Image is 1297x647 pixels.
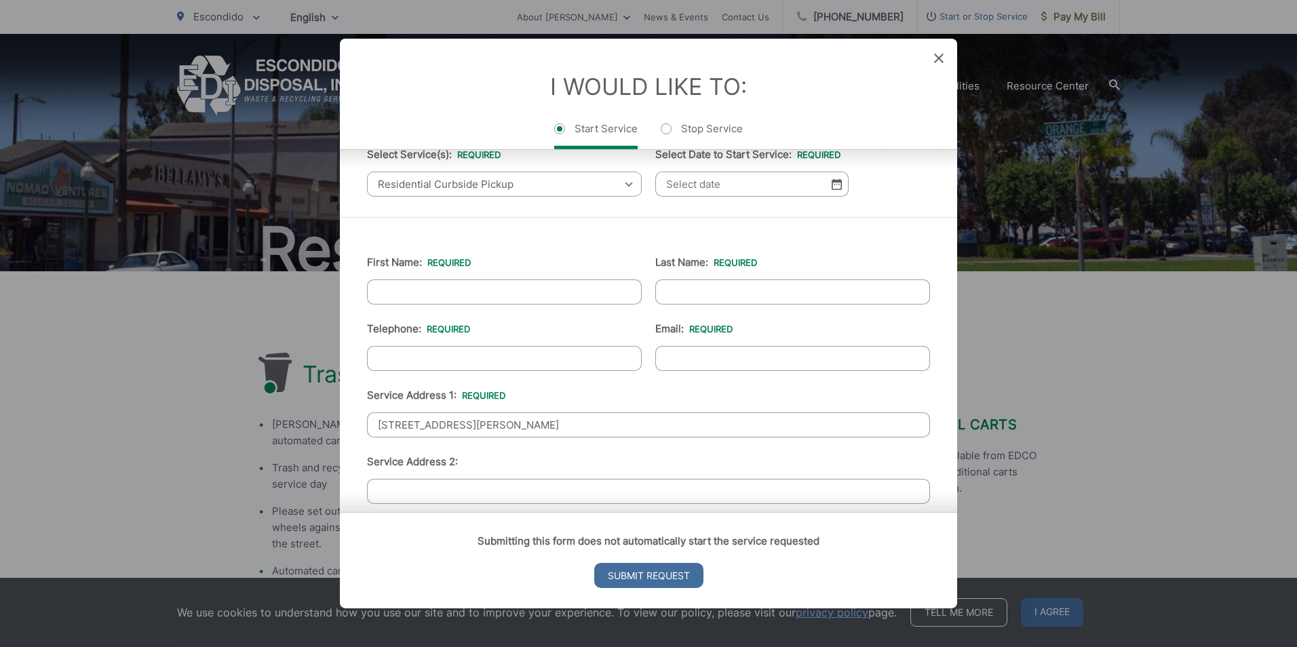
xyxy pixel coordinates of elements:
label: Start Service [554,122,638,149]
label: First Name: [367,256,471,269]
label: Service Address 1: [367,389,505,401]
label: Service Address 2: [367,456,458,468]
input: Select date [655,172,849,197]
input: Submit Request [594,563,703,588]
span: Residential Curbside Pickup [367,172,642,197]
strong: Submitting this form does not automatically start the service requested [478,534,819,547]
label: I Would Like To: [550,73,747,100]
label: Last Name: [655,256,757,269]
label: Stop Service [661,122,743,149]
label: Email: [655,323,733,335]
label: Telephone: [367,323,470,335]
img: Select date [832,178,842,190]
